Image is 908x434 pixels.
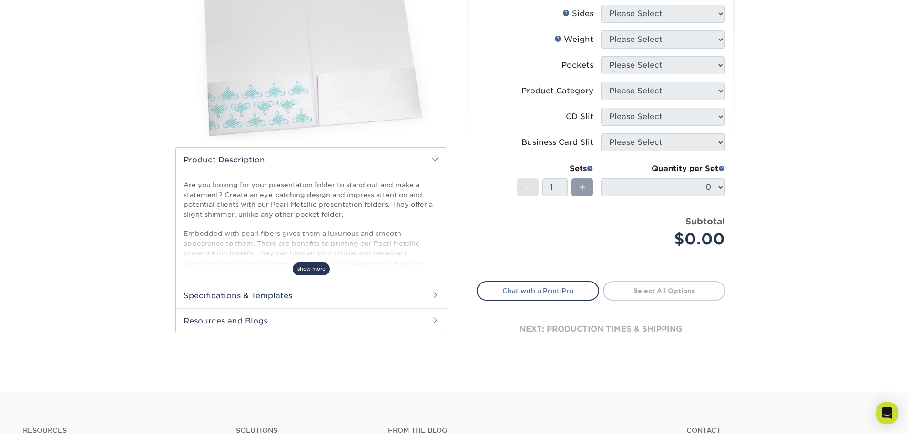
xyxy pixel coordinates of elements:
span: - [526,180,530,194]
div: Quantity per Set [601,163,725,174]
span: + [579,180,585,194]
a: Chat with a Print Pro [477,281,599,300]
p: Are you looking for your presentation folder to stand out and make a statement? Create an eye-cat... [184,180,439,364]
div: Weight [554,34,593,45]
h2: Resources and Blogs [176,308,447,333]
span: show more [293,262,330,275]
div: Product Category [521,85,593,97]
a: Select All Options [603,281,725,300]
div: Business Card Slit [521,137,593,148]
strong: Subtotal [685,216,725,226]
div: Pockets [561,60,593,71]
div: Open Intercom Messenger [876,402,898,424]
div: Sides [562,8,593,20]
div: Sets [517,163,593,174]
h2: Product Description [176,148,447,172]
div: CD Slit [566,111,593,122]
div: next: production times & shipping [477,301,725,358]
h2: Specifications & Templates [176,283,447,308]
div: $0.00 [608,228,725,251]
